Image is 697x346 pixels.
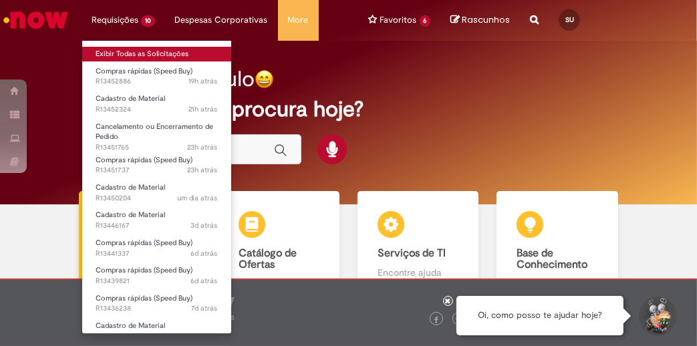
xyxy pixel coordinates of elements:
time: 25/08/2025 19:41:07 [191,220,218,230]
span: 7d atrás [192,303,218,313]
a: Aberto R13450204 : Cadastro de Material [82,180,231,205]
span: R13446167 [96,220,218,231]
span: Cadastro de Material [96,210,165,220]
a: Aberto R13446167 : Cadastro de Material [82,208,231,232]
a: Aberto R13451765 : Cancelamento ou Encerramento de Pedido [82,120,231,148]
span: R13451737 [96,165,218,176]
span: R13436238 [96,303,218,314]
span: Compras rápidas (Speed Buy) [96,238,192,248]
span: 23h atrás [187,165,218,175]
time: 22/08/2025 13:02:50 [191,276,218,286]
span: R13439821 [96,276,218,287]
time: 22/08/2025 19:47:10 [191,248,218,258]
span: 3d atrás [191,220,218,230]
a: Aberto R13441337 : Compras rápidas (Speed Buy) [82,236,231,261]
a: Aberto R13452324 : Cadastro de Material [82,92,231,116]
span: R13451765 [96,142,218,153]
span: 6d atrás [191,276,218,286]
time: 27/08/2025 11:10:08 [187,142,218,152]
span: Compras rápidas (Speed Buy) [96,66,192,76]
span: 10 [141,15,155,27]
b: Catálogo de Ofertas [239,246,297,272]
a: Exibir Todas as Solicitações [82,47,231,61]
div: Oi, como posso te ajudar hoje? [456,296,623,335]
span: SU [565,15,574,24]
span: Favoritos [380,13,417,27]
span: Compras rápidas (Speed Buy) [96,265,192,275]
span: Cancelamento ou Encerramento de Pedido [96,122,213,142]
span: Cadastro de Material [96,182,165,192]
a: No momento, sua lista de rascunhos tem 0 Itens [450,13,510,26]
time: 21/08/2025 10:34:51 [192,331,218,341]
span: 21h atrás [188,104,218,114]
time: 21/08/2025 13:18:41 [192,303,218,313]
a: Aberto R13435378 : Cadastro de Material [82,319,231,343]
img: logo_footer_twitter.png [456,317,462,323]
span: Requisições [92,13,138,27]
p: Consulte e aprenda [517,278,597,305]
p: Abra uma solicitação [239,278,319,305]
span: Cadastro de Material [96,94,165,104]
time: 26/08/2025 18:29:48 [177,193,218,203]
span: um dia atrás [177,193,218,203]
span: 6d atrás [191,248,218,258]
span: Cadastro de Material [96,321,165,331]
span: 23h atrás [187,142,218,152]
ul: Requisições [82,40,232,334]
img: ServiceNow [1,7,70,33]
span: R13435378 [96,331,218,342]
span: R13452886 [96,76,218,87]
a: Tirar dúvidas Tirar dúvidas com Lupi Assist e Gen Ai [70,191,209,320]
span: 7d atrás [192,331,218,341]
img: happy-face.png [255,69,274,89]
span: Compras rápidas (Speed Buy) [96,293,192,303]
span: 6 [420,15,431,27]
span: Compras rápidas (Speed Buy) [96,155,192,165]
span: R13452324 [96,104,218,115]
span: R13441337 [96,248,218,259]
b: Serviços de TI [378,246,446,260]
b: Base de Conhecimento [517,246,587,272]
p: Encontre ajuda [378,266,458,279]
a: Aberto R13439821 : Compras rápidas (Speed Buy) [82,263,231,288]
button: Iniciar Conversa de Suporte [637,296,677,336]
a: Base de Conhecimento Consulte e aprenda [488,191,627,320]
time: 27/08/2025 14:44:23 [188,76,218,86]
span: Despesas Corporativas [175,13,268,27]
a: Aberto R13436238 : Compras rápidas (Speed Buy) [82,291,231,316]
a: Serviços de TI Encontre ajuda [349,191,488,320]
a: Aberto R13451737 : Compras rápidas (Speed Buy) [82,153,231,178]
img: logo_footer_facebook.png [433,317,440,323]
span: R13450204 [96,193,218,204]
time: 27/08/2025 13:01:55 [188,104,218,114]
span: Rascunhos [462,13,510,26]
span: More [288,13,309,27]
span: 19h atrás [188,76,218,86]
a: Aberto R13452886 : Compras rápidas (Speed Buy) [82,64,231,89]
time: 27/08/2025 11:06:12 [187,165,218,175]
h2: O que você procura hoje? [112,98,585,121]
a: Catálogo de Ofertas Abra uma solicitação [209,191,348,320]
